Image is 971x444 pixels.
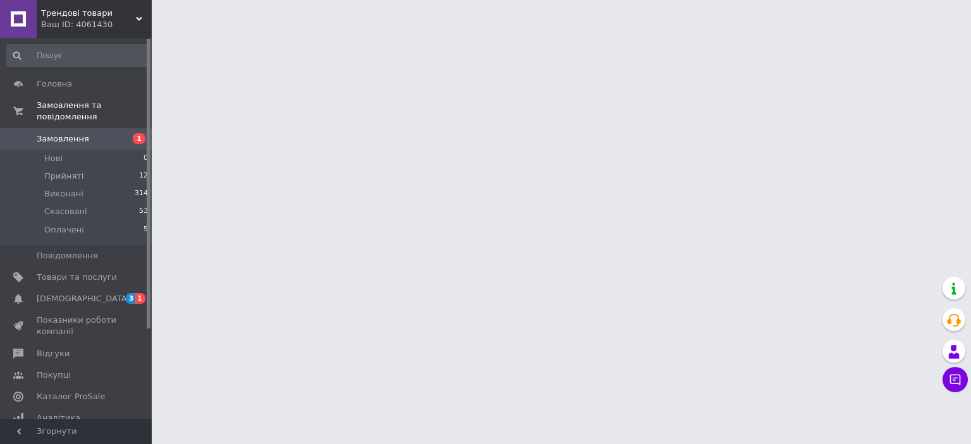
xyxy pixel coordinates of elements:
[943,367,968,392] button: Чат з покупцем
[37,315,117,337] span: Показники роботи компанії
[144,224,148,236] span: 5
[139,206,148,217] span: 53
[37,272,117,283] span: Товари та послуги
[41,19,152,30] div: Ваш ID: 4061430
[37,100,152,123] span: Замовлення та повідомлення
[37,391,105,402] span: Каталог ProSale
[144,153,148,164] span: 0
[44,206,87,217] span: Скасовані
[133,133,145,144] span: 1
[37,369,71,381] span: Покупці
[135,293,145,304] span: 1
[37,348,70,359] span: Відгуки
[44,188,83,200] span: Виконані
[37,250,98,261] span: Повідомлення
[37,133,89,145] span: Замовлення
[44,224,84,236] span: Оплачені
[37,78,72,90] span: Головна
[41,8,136,19] span: Трендові товари
[37,412,80,424] span: Аналітика
[6,44,149,67] input: Пошук
[44,171,83,182] span: Прийняті
[135,188,148,200] span: 314
[37,293,130,304] span: [DEMOGRAPHIC_DATA]
[44,153,63,164] span: Нові
[126,293,136,304] span: 3
[139,171,148,182] span: 12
